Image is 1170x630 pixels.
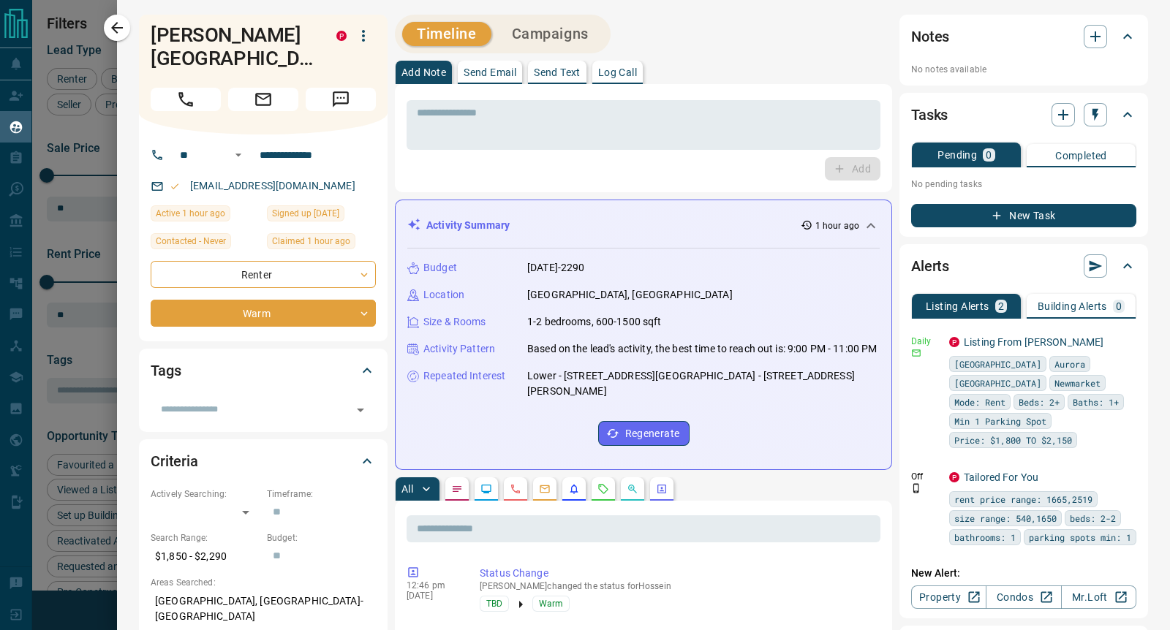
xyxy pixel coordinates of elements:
[954,433,1072,447] span: Price: $1,800 TO $2,150
[949,337,959,347] div: property.ca
[1116,301,1122,311] p: 0
[539,483,551,495] svg: Emails
[534,67,581,77] p: Send Text
[911,483,921,493] svg: Push Notification Only
[937,150,977,160] p: Pending
[267,487,376,501] p: Timeframe:
[423,314,486,330] p: Size & Rooms
[911,566,1136,581] p: New Alert:
[1061,585,1136,609] a: Mr.Loft
[151,88,221,111] span: Call
[627,483,638,495] svg: Opportunities
[911,204,1136,227] button: New Task
[228,88,298,111] span: Email
[230,146,247,164] button: Open
[986,150,992,160] p: 0
[151,444,376,479] div: Criteria
[480,581,875,591] p: [PERSON_NAME] changed the status for Hossein
[527,287,733,303] p: [GEOGRAPHIC_DATA], [GEOGRAPHIC_DATA]
[402,22,491,46] button: Timeline
[1073,395,1119,409] span: Baths: 1+
[151,487,260,501] p: Actively Searching:
[423,368,505,384] p: Repeated Interest
[656,483,668,495] svg: Agent Actions
[151,359,181,382] h2: Tags
[949,472,959,482] div: property.ca
[451,483,463,495] svg: Notes
[486,596,502,611] span: TBD
[350,400,371,420] button: Open
[598,67,637,77] p: Log Call
[464,67,516,77] p: Send Email
[190,180,355,191] a: [EMAIL_ADDRESS][DOMAIN_NAME]
[401,484,413,494] p: All
[539,596,563,611] span: Warm
[1054,357,1085,371] span: Aurora
[954,511,1057,525] span: size range: 540,1650
[954,530,1016,544] span: bathrooms: 1
[272,206,339,221] span: Signed up [DATE]
[815,219,859,232] p: 1 hour ago
[911,585,986,609] a: Property
[497,22,603,46] button: Campaigns
[598,421,690,446] button: Regenerate
[964,471,1038,483] a: Tailored For You
[911,25,949,48] h2: Notes
[426,218,510,233] p: Activity Summary
[911,173,1136,195] p: No pending tasks
[156,206,225,221] span: Active 1 hour ago
[998,301,1004,311] p: 2
[401,67,446,77] p: Add Note
[151,544,260,569] p: $1,850 - $2,290
[964,336,1103,348] a: Listing From [PERSON_NAME]
[527,368,880,399] p: Lower - [STREET_ADDRESS][GEOGRAPHIC_DATA] - [STREET_ADDRESS][PERSON_NAME]
[911,63,1136,76] p: No notes available
[267,233,376,254] div: Fri Aug 15 2025
[954,414,1046,428] span: Min 1 Parking Spot
[986,585,1061,609] a: Condos
[911,19,1136,54] div: Notes
[911,248,1136,284] div: Alerts
[151,300,376,327] div: Warm
[1055,151,1107,161] p: Completed
[151,23,314,70] h1: [PERSON_NAME][GEOGRAPHIC_DATA]
[911,254,949,278] h2: Alerts
[527,260,584,276] p: [DATE]-2290
[156,234,226,248] span: Contacted - Never
[151,353,376,388] div: Tags
[151,449,198,473] h2: Criteria
[926,301,989,311] p: Listing Alerts
[954,492,1092,506] span: rent price range: 1665,2519
[1029,530,1131,544] span: parking spots min: 1
[510,483,521,495] svg: Calls
[954,395,1005,409] span: Mode: Rent
[1038,301,1107,311] p: Building Alerts
[151,589,376,629] p: [GEOGRAPHIC_DATA], [GEOGRAPHIC_DATA]-[GEOGRAPHIC_DATA]
[407,212,880,239] div: Activity Summary1 hour ago
[423,260,457,276] p: Budget
[272,234,350,248] span: Claimed 1 hour ago
[407,591,458,601] p: [DATE]
[1019,395,1060,409] span: Beds: 2+
[407,580,458,591] p: 12:46 pm
[954,376,1041,390] span: [GEOGRAPHIC_DATA]
[151,531,260,544] p: Search Range:
[151,576,376,589] p: Areas Searched:
[911,348,921,358] svg: Email
[527,341,877,357] p: Based on the lead's activity, the best time to reach out is: 9:00 PM - 11:00 PM
[911,470,940,483] p: Off
[911,335,940,348] p: Daily
[1054,376,1101,390] span: Newmarket
[423,341,495,357] p: Activity Pattern
[267,205,376,226] div: Thu Jul 31 2025
[597,483,609,495] svg: Requests
[1070,511,1116,525] span: beds: 2-2
[911,97,1136,132] div: Tasks
[170,181,180,191] svg: Email Valid
[954,357,1041,371] span: [GEOGRAPHIC_DATA]
[151,205,260,226] div: Fri Aug 15 2025
[267,531,376,544] p: Budget:
[336,31,347,41] div: property.ca
[480,566,875,581] p: Status Change
[151,261,376,288] div: Renter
